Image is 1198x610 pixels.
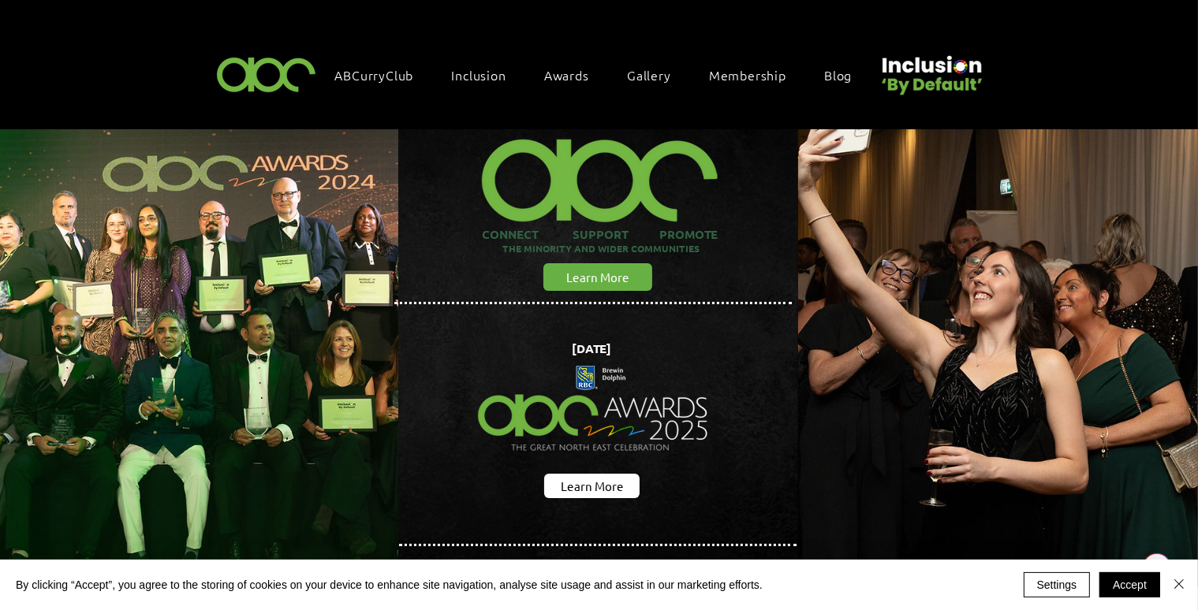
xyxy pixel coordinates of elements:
[482,226,718,242] span: CONNECT SUPPORT PROMOTE
[444,58,530,91] div: Inclusion
[464,337,723,482] img: Northern Insights Double Pager Apr 2025.png
[327,58,876,91] nav: Site
[212,50,321,97] img: ABC-Logo-Blank-Background-01-01-2.png
[1170,572,1189,597] button: Close
[335,66,414,84] span: ABCurryClub
[473,119,726,226] img: ABC-Logo-Blank-Background-01-01-2_edited.png
[16,578,763,592] span: By clicking “Accept”, you agree to the storing of cookies on your device to enhance site navigati...
[816,58,875,91] a: Blog
[544,66,589,84] span: Awards
[502,242,700,255] span: THE MINORITY AND WIDER COMMUNITIES
[543,263,652,291] a: Learn More
[876,43,985,97] img: Untitled design (22).png
[561,478,624,494] span: Learn More
[398,129,798,582] img: abc background hero black.png
[1024,572,1091,597] button: Settings
[1170,575,1189,593] img: Close
[709,66,786,84] span: Membership
[824,66,852,84] span: Blog
[572,340,611,356] span: [DATE]
[452,66,506,84] span: Inclusion
[701,58,810,91] a: Membership
[544,474,640,498] a: Learn More
[566,269,629,285] span: Learn More
[327,58,438,91] a: ABCurryClub
[627,66,671,84] span: Gallery
[536,58,613,91] div: Awards
[619,58,695,91] a: Gallery
[1099,572,1160,597] button: Accept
